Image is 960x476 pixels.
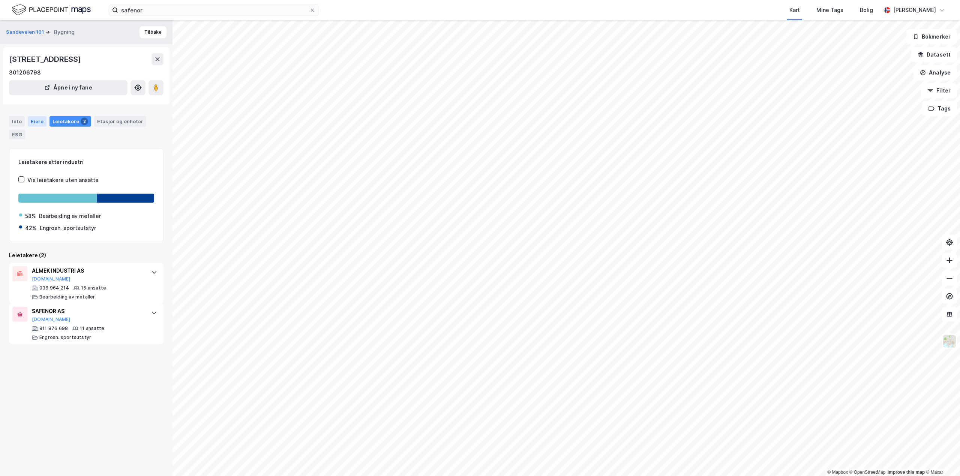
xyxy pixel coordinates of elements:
button: Bokmerker [906,29,957,44]
div: Leietakere etter industri [18,158,154,167]
a: OpenStreetMap [849,470,886,475]
div: Leietakere (2) [9,251,163,260]
a: Improve this map [888,470,925,475]
div: Vis leietakere uten ansatte [27,176,99,185]
div: [PERSON_NAME] [893,6,936,15]
div: ESG [9,130,25,139]
div: Engrosh. sportsutstyr [40,224,96,233]
div: Bearbeiding av metaller [39,294,95,300]
div: 42% [25,224,37,233]
button: Åpne i ny fane [9,80,127,95]
div: Bearbeiding av metaller [39,212,101,221]
div: Eiere [28,116,46,127]
button: [DOMAIN_NAME] [32,316,70,322]
input: Søk på adresse, matrikkel, gårdeiere, leietakere eller personer [118,4,309,16]
div: Info [9,116,25,127]
div: 936 964 214 [39,285,69,291]
button: Tags [922,101,957,116]
div: Kontrollprogram for chat [922,440,960,476]
button: Sandeveien 101 [6,28,45,36]
button: Tilbake [139,26,166,38]
div: 15 ansatte [81,285,106,291]
a: Mapbox [827,470,848,475]
div: Bygning [54,28,75,37]
div: 11 ansatte [80,325,104,331]
div: ALMEK INDUSTRI AS [32,266,144,275]
img: logo.f888ab2527a4732fd821a326f86c7f29.svg [12,3,91,16]
img: Z [942,334,957,348]
div: 911 876 698 [39,325,68,331]
div: Kart [789,6,800,15]
div: SAFENOR AS [32,307,144,316]
div: 301206798 [9,68,41,77]
div: Engrosh. sportsutstyr [39,334,91,340]
div: [STREET_ADDRESS] [9,53,82,65]
div: 58% [25,212,36,221]
div: 2 [81,118,88,125]
div: Etasjer og enheter [97,118,143,125]
iframe: Chat Widget [922,440,960,476]
div: Mine Tags [816,6,843,15]
button: [DOMAIN_NAME] [32,276,70,282]
button: Analyse [913,65,957,80]
button: Filter [921,83,957,98]
button: Datasett [911,47,957,62]
div: Bolig [860,6,873,15]
div: Leietakere [49,116,91,127]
